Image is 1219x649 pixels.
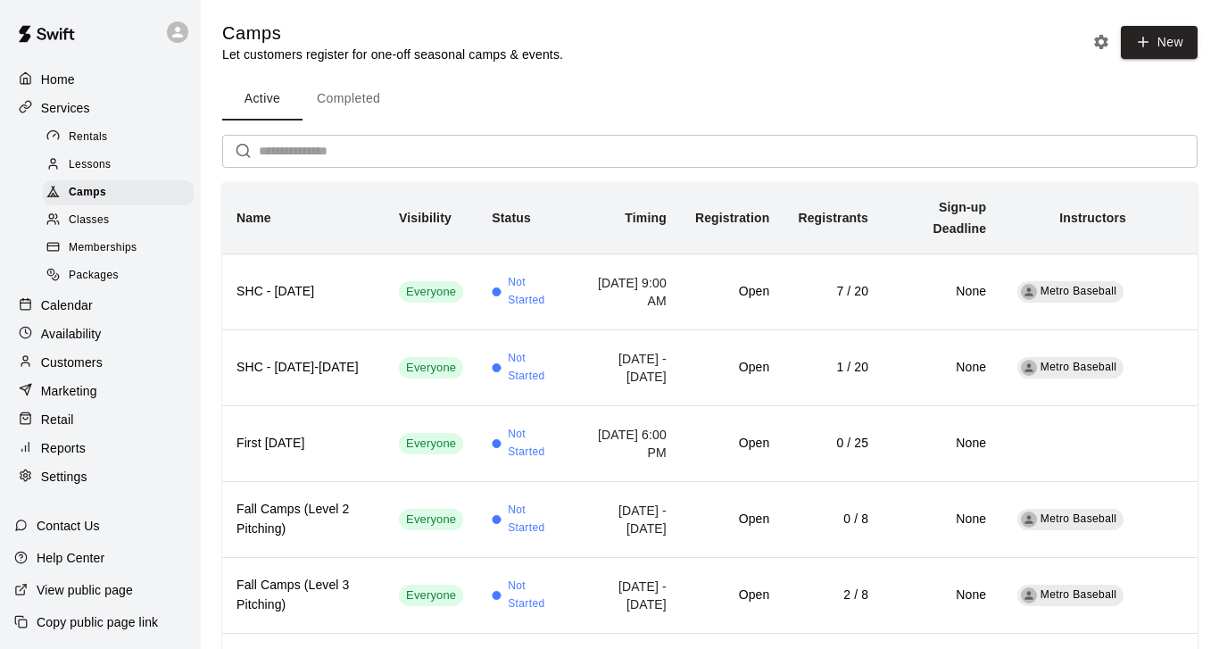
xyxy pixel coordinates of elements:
h6: 2 / 8 [798,586,868,605]
b: Visibility [399,211,452,225]
span: Metro Baseball [1041,512,1117,525]
a: Retail [14,406,187,433]
button: Camp settings [1088,29,1115,55]
p: Availability [41,325,102,343]
span: Classes [69,212,109,229]
div: Memberships [43,236,194,261]
span: Everyone [399,436,463,453]
p: Let customers register for one-off seasonal camps & events. [222,46,563,63]
span: Packages [69,267,119,285]
h6: 1 / 20 [798,358,868,378]
b: Name [236,211,271,225]
span: Not Started [508,350,560,386]
h6: Open [695,586,769,605]
div: This service is visible to all of your customers [399,585,463,606]
span: Metro Baseball [1041,285,1117,297]
h6: Fall Camps (Level 3 Pitching) [236,576,370,615]
a: Camps [43,179,201,207]
span: Memberships [69,239,137,257]
h6: Open [695,358,769,378]
div: Home [14,66,187,93]
span: Everyone [399,512,463,528]
button: New [1121,26,1198,59]
a: Memberships [43,235,201,262]
p: Copy public page link [37,613,158,631]
span: Rentals [69,129,108,146]
div: This service is visible to all of your customers [399,433,463,454]
h6: 7 / 20 [798,282,868,302]
a: Settings [14,463,187,490]
span: Everyone [399,360,463,377]
b: Timing [625,211,667,225]
h6: 0 / 8 [798,510,868,529]
a: Rentals [43,123,201,151]
td: [DATE] - [DATE] [575,329,680,405]
td: [DATE] - [DATE] [575,481,680,557]
div: This service is visible to all of your customers [399,509,463,530]
h6: Fall Camps (Level 2 Pitching) [236,500,370,539]
b: Registration [695,211,769,225]
h6: None [897,434,986,453]
h6: First [DATE] [236,434,370,453]
a: Lessons [43,151,201,179]
a: Services [14,95,187,121]
a: Calendar [14,292,187,319]
p: Reports [41,439,86,457]
p: Services [41,99,90,117]
p: Customers [41,354,103,371]
h6: None [897,282,986,302]
p: Help Center [37,549,104,567]
a: Marketing [14,378,187,404]
span: Everyone [399,284,463,301]
p: Calendar [41,296,93,314]
h6: None [897,510,986,529]
div: Camps [43,180,194,205]
a: Reports [14,435,187,462]
span: Metro Baseball [1041,361,1117,373]
span: Camps [69,184,106,202]
button: Active [222,78,303,121]
div: Packages [43,263,194,288]
h6: Open [695,434,769,453]
div: This service is visible to all of your customers [399,357,463,379]
p: Retail [41,411,74,429]
h6: 0 / 25 [798,434,868,453]
b: Instructors [1059,211,1126,225]
h6: Open [695,282,769,302]
div: Metro Baseball [1021,512,1037,528]
a: Availability [14,320,187,347]
h5: Camps [222,21,563,46]
p: View public page [37,581,133,599]
td: [DATE] - [DATE] [575,557,680,633]
button: Completed [303,78,394,121]
span: Everyone [399,587,463,604]
div: This service is visible to all of your customers [399,281,463,303]
td: [DATE] 6:00 PM [575,405,680,481]
span: Metro Baseball [1041,588,1117,601]
h6: SHC - [DATE] [236,282,370,302]
div: Lessons [43,153,194,178]
div: Classes [43,208,194,233]
a: Customers [14,349,187,376]
a: Classes [43,207,201,235]
span: Not Started [508,502,560,537]
span: Lessons [69,156,112,174]
p: Contact Us [37,517,100,535]
a: New [1115,34,1198,49]
b: Registrants [798,211,868,225]
p: Settings [41,468,87,486]
div: Metro Baseball [1021,360,1037,376]
p: Marketing [41,382,97,400]
span: Not Started [508,274,560,310]
div: Metro Baseball [1021,284,1037,300]
a: Packages [43,262,201,290]
h6: None [897,358,986,378]
div: Metro Baseball [1021,587,1037,603]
